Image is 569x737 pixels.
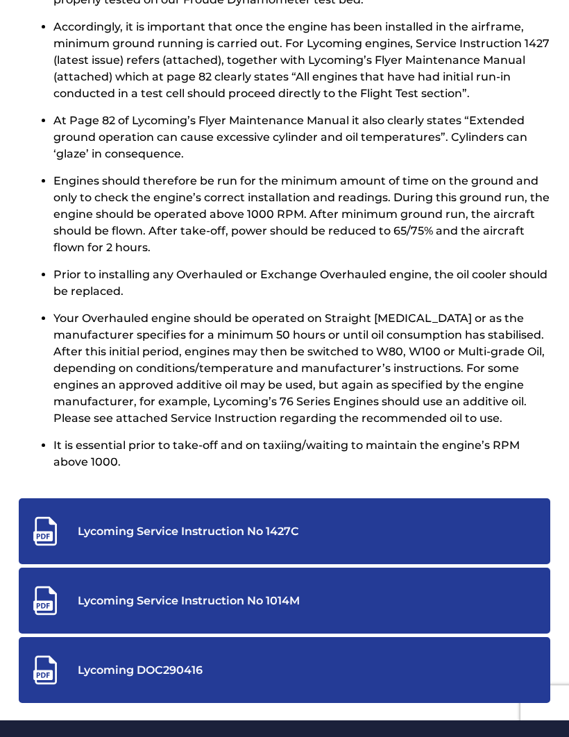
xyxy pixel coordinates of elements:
li: Engines should therefore be run for the minimum amount of time on the ground and only to check th... [53,173,550,267]
li: Prior to installing any Overhauled or Exchange Overhauled engine, the oil cooler should be replaced. [53,267,550,311]
a: Lycoming Service Instruction No 1427C [29,516,540,548]
a: Lycoming Service Instruction No 1014M [29,586,540,617]
li: It is essential prior to take-off and on taxiing/waiting to maintain the engine’s RPM above 1000. [53,438,550,482]
li: Accordingly, it is important that once the engine has been installed in the airframe, minimum gro... [53,19,550,113]
li: Your Overhauled engine should be operated on Straight [MEDICAL_DATA] or as the manufacturer speci... [53,311,550,438]
li: At Page 82 of Lycoming’s Flyer Maintenance Manual it also clearly states “Extended ground operati... [53,113,550,173]
a: Lycoming DOC290416 [29,655,540,686]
